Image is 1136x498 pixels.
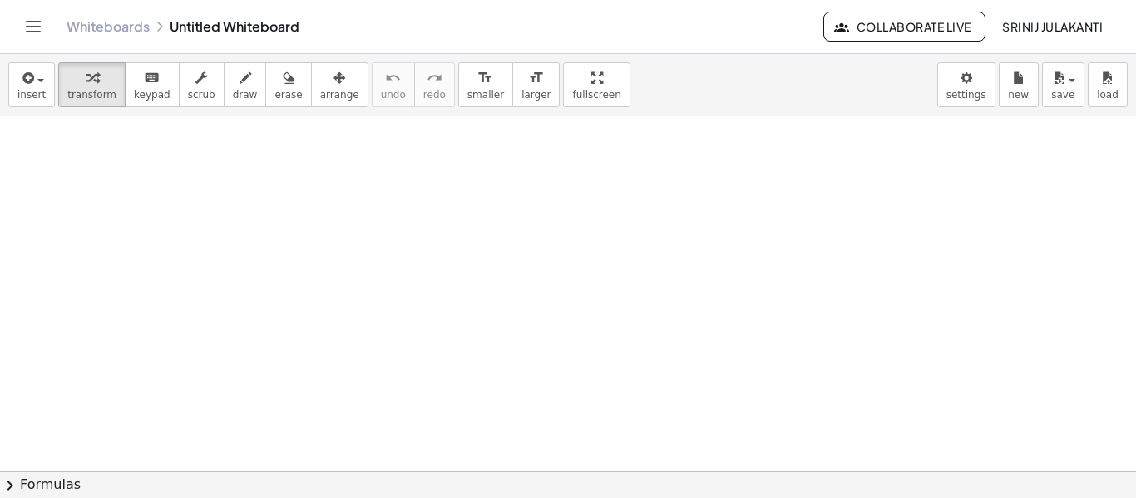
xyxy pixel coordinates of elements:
[188,89,215,101] span: scrub
[20,13,47,40] button: Toggle navigation
[512,62,560,107] button: format_sizelarger
[320,89,359,101] span: arrange
[67,18,150,35] a: Whiteboards
[937,62,995,107] button: settings
[311,62,368,107] button: arrange
[381,89,406,101] span: undo
[999,62,1039,107] button: new
[274,89,302,101] span: erase
[427,68,442,88] i: redo
[1008,89,1029,101] span: new
[8,62,55,107] button: insert
[1088,62,1128,107] button: load
[385,68,401,88] i: undo
[144,68,160,88] i: keyboard
[423,89,446,101] span: redo
[1051,89,1074,101] span: save
[467,89,504,101] span: smaller
[837,19,971,34] span: Collaborate Live
[458,62,513,107] button: format_sizesmaller
[414,62,455,107] button: redoredo
[372,62,415,107] button: undoundo
[521,89,551,101] span: larger
[477,68,493,88] i: format_size
[125,62,180,107] button: keyboardkeypad
[265,62,311,107] button: erase
[58,62,126,107] button: transform
[17,89,46,101] span: insert
[134,89,170,101] span: keypad
[572,89,620,101] span: fullscreen
[989,12,1116,42] button: Srinij Julakanti
[67,89,116,101] span: transform
[946,89,986,101] span: settings
[224,62,267,107] button: draw
[1042,62,1084,107] button: save
[179,62,225,107] button: scrub
[823,12,985,42] button: Collaborate Live
[563,62,630,107] button: fullscreen
[1097,89,1119,101] span: load
[233,89,258,101] span: draw
[1002,19,1103,34] span: Srinij Julakanti
[528,68,544,88] i: format_size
